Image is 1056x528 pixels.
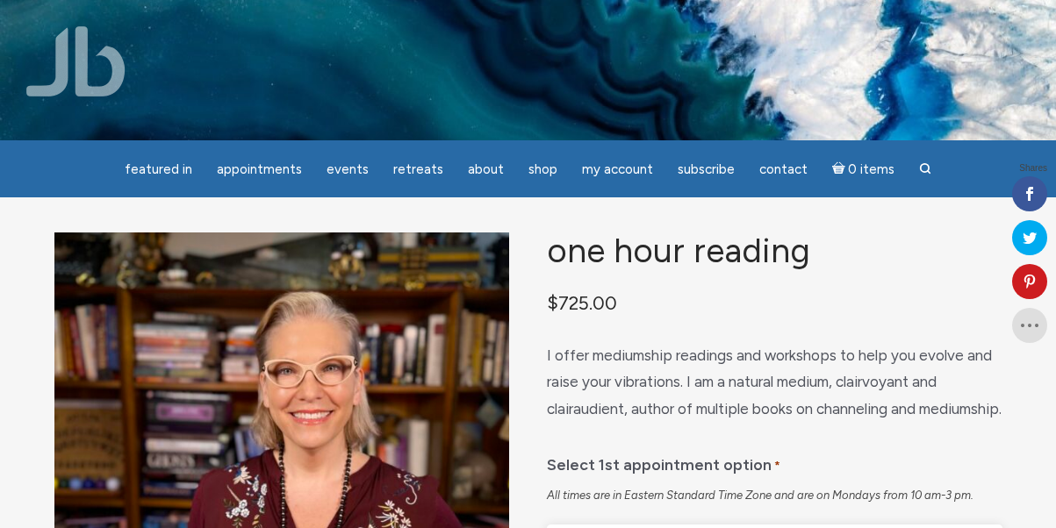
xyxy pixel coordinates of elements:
div: All times are in Eastern Standard Time Zone and are on Mondays from 10 am-3 pm. [547,488,1002,503]
span: About [468,161,504,177]
a: Events [316,153,379,187]
span: 0 items [848,163,894,176]
i: Cart [832,161,849,177]
a: About [457,153,514,187]
span: Shares [1019,164,1047,173]
a: Subscribe [667,153,745,187]
span: My Account [582,161,653,177]
label: Select 1st appointment option [547,443,780,481]
a: Retreats [383,153,454,187]
h1: One Hour Reading [547,232,1002,269]
a: My Account [571,153,664,187]
img: Jamie Butler. The Everyday Medium [26,26,126,96]
span: Shop [528,161,557,177]
a: Cart0 items [822,151,906,187]
a: Appointments [206,153,312,187]
span: Subscribe [678,161,735,177]
span: $ [547,292,558,314]
a: Contact [749,153,818,187]
span: Appointments [217,161,302,177]
span: Events [327,161,369,177]
a: featured in [114,153,203,187]
bdi: 725.00 [547,292,617,314]
span: I offer mediumship readings and workshops to help you evolve and raise your vibrations. I am a na... [547,346,1002,417]
a: Shop [518,153,568,187]
span: featured in [125,161,192,177]
span: Contact [759,161,808,177]
span: Retreats [393,161,443,177]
